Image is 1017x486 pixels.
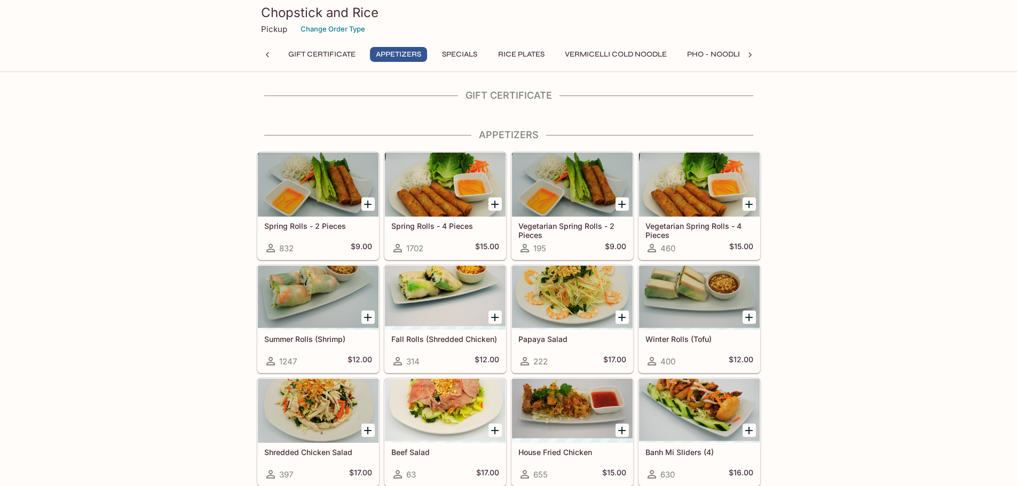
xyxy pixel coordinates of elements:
button: Add House Fried Chicken [616,424,629,437]
h5: $9.00 [605,242,626,254]
span: 1702 [406,243,423,253]
span: 195 [533,243,546,253]
div: Summer Rolls (Shrimp) [258,266,379,330]
span: 630 [660,469,675,480]
h5: $17.00 [603,355,626,368]
button: Rice Plates [492,47,550,62]
h5: $9.00 [351,242,372,254]
a: Shredded Chicken Salad397$17.00 [257,378,379,486]
span: 460 [660,243,675,253]
button: Change Order Type [296,21,370,37]
div: Spring Rolls - 2 Pieces [258,153,379,217]
div: Banh Mi Sliders (4) [639,379,760,443]
div: House Fried Chicken [512,379,633,443]
h4: Appetizers [257,129,761,141]
span: 1247 [279,356,297,367]
a: Banh Mi Sliders (4)630$16.00 [638,378,760,486]
a: Fall Rolls (Shredded Chicken)314$12.00 [384,265,506,373]
h5: $15.00 [729,242,753,254]
a: Vegetarian Spring Rolls - 4 Pieces460$15.00 [638,152,760,260]
h5: $17.00 [349,468,372,481]
p: Pickup [261,24,287,34]
button: Add Vegetarian Spring Rolls - 2 Pieces [616,197,629,211]
div: Fall Rolls (Shredded Chicken) [385,266,506,330]
a: Winter Rolls (Tofu)400$12.00 [638,265,760,373]
div: Papaya Salad [512,266,633,330]
button: Add Banh Mi Sliders (4) [743,424,756,437]
a: Papaya Salad222$17.00 [511,265,633,373]
button: Add Spring Rolls - 4 Pieces [488,197,502,211]
h4: Gift Certificate [257,90,761,101]
h5: $16.00 [729,468,753,481]
h5: Banh Mi Sliders (4) [645,448,753,457]
span: 400 [660,356,675,367]
h5: Papaya Salad [518,334,626,344]
h5: Spring Rolls - 4 Pieces [391,221,499,230]
button: Appetizers [370,47,427,62]
h5: Spring Rolls - 2 Pieces [264,221,372,230]
a: House Fried Chicken655$15.00 [511,378,633,486]
h5: $12.00 [348,355,372,368]
h5: $12.00 [475,355,499,368]
button: Add Summer Rolls (Shrimp) [361,310,375,324]
h5: Shredded Chicken Salad [264,448,372,457]
div: Winter Rolls (Tofu) [639,266,760,330]
h3: Chopstick and Rice [261,4,756,21]
h5: $12.00 [729,355,753,368]
span: 63 [406,469,416,480]
h5: House Fried Chicken [518,448,626,457]
div: Spring Rolls - 4 Pieces [385,153,506,217]
h5: Vegetarian Spring Rolls - 4 Pieces [645,221,753,239]
span: 314 [406,356,420,367]
button: Add Papaya Salad [616,310,629,324]
a: Vegetarian Spring Rolls - 2 Pieces195$9.00 [511,152,633,260]
a: Summer Rolls (Shrimp)1247$12.00 [257,265,379,373]
button: Add Winter Rolls (Tofu) [743,310,756,324]
span: 397 [279,469,293,480]
button: Add Beef Salad [488,424,502,437]
h5: Summer Rolls (Shrimp) [264,334,372,344]
button: Pho - Noodle Soup [681,47,771,62]
a: Spring Rolls - 2 Pieces832$9.00 [257,152,379,260]
h5: Fall Rolls (Shredded Chicken) [391,334,499,344]
div: Beef Salad [385,379,506,443]
a: Beef Salad63$17.00 [384,378,506,486]
button: Specials [436,47,484,62]
a: Spring Rolls - 4 Pieces1702$15.00 [384,152,506,260]
button: Vermicelli Cold Noodle [559,47,673,62]
button: Gift Certificate [282,47,361,62]
button: Add Shredded Chicken Salad [361,424,375,437]
span: 832 [279,243,294,253]
h5: Winter Rolls (Tofu) [645,334,753,344]
span: 222 [533,356,548,367]
button: Add Spring Rolls - 2 Pieces [361,197,375,211]
h5: $17.00 [476,468,499,481]
span: 655 [533,469,548,480]
h5: Vegetarian Spring Rolls - 2 Pieces [518,221,626,239]
div: Vegetarian Spring Rolls - 4 Pieces [639,153,760,217]
h5: $15.00 [602,468,626,481]
button: Add Fall Rolls (Shredded Chicken) [488,310,502,324]
button: Add Vegetarian Spring Rolls - 4 Pieces [743,197,756,211]
div: Vegetarian Spring Rolls - 2 Pieces [512,153,633,217]
h5: $15.00 [475,242,499,254]
div: Shredded Chicken Salad [258,379,379,443]
h5: Beef Salad [391,448,499,457]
